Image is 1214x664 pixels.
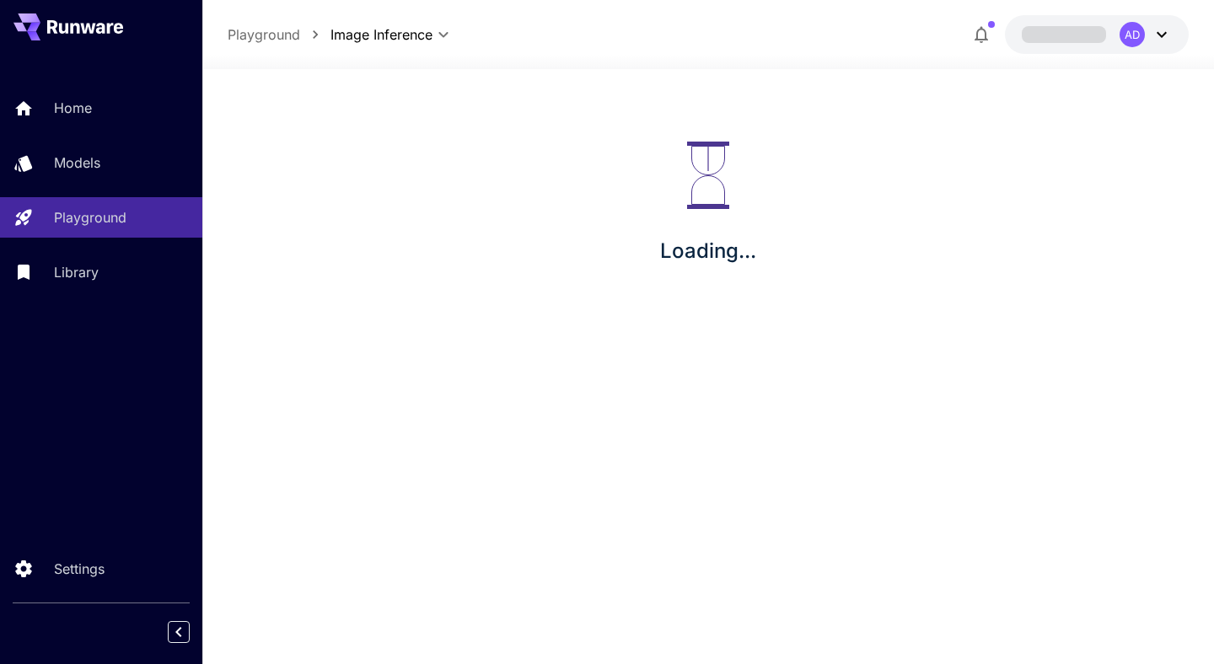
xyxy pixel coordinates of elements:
a: Playground [228,24,300,45]
p: Playground [54,207,126,228]
button: AD [1005,15,1189,54]
nav: breadcrumb [228,24,330,45]
p: Library [54,262,99,282]
p: Loading... [660,236,756,266]
p: Home [54,98,92,118]
div: Collapse sidebar [180,617,202,647]
p: Settings [54,559,105,579]
div: AD [1120,22,1145,47]
button: Collapse sidebar [168,621,190,643]
span: Image Inference [330,24,432,45]
p: Models [54,153,100,173]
